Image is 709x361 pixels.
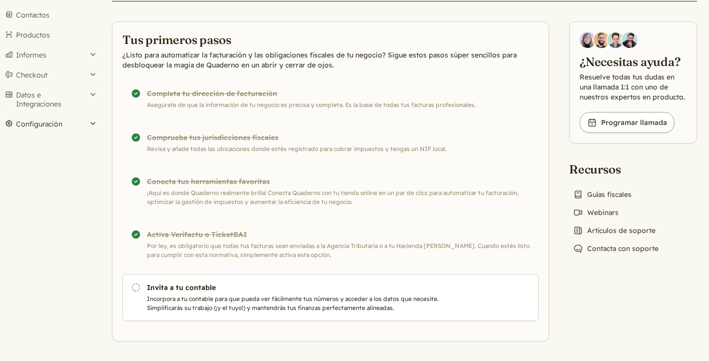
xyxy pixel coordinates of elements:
a: Programar llamada [580,112,675,133]
p: Incorpora a tu contable para que pueda ver fácilmente tus números y acceder a los datos que neces... [147,294,463,312]
img: Jairo Fumero, Account Executive at Quaderno [594,32,610,48]
a: Contacta con soporte [569,241,663,255]
img: Diana Carrasco, Account Executive at Quaderno [580,32,596,48]
h3: Invita a tu contable [147,282,463,292]
h2: Tus primeros pasos [122,32,539,48]
a: Artículos de soporte [569,223,660,237]
h2: Recursos [569,161,663,177]
a: Guías fiscales [569,187,636,201]
a: Webinars [569,205,623,219]
img: Javier Rubio, DevRel at Quaderno [622,32,638,48]
img: Ivo Oltmans, Business Developer at Quaderno [608,32,624,48]
p: Resuelve todas tus dudas en una llamada 1:1 con uno de nuestros expertos en producto. [580,72,687,102]
p: ¿Listo para automatizar la facturación y las obligaciones fiscales de tu negocio? Sigue estos pas... [122,50,539,70]
a: Invita a tu contable Incorpora a tu contable para que pueda ver fácilmente tus números y acceder ... [122,274,539,321]
h2: ¿Necesitas ayuda? [580,54,687,70]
